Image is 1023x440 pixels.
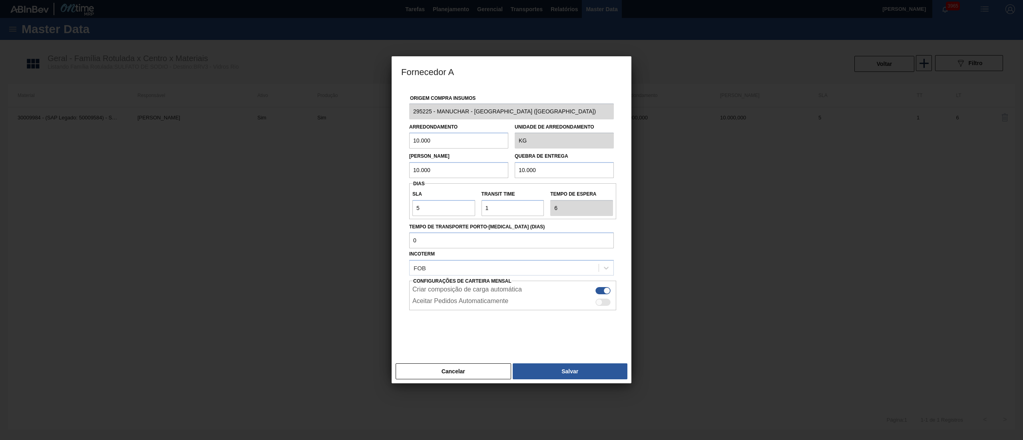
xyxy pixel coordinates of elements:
span: Dias [413,181,425,186]
label: Aceitar Pedidos Automaticamente [412,297,508,307]
label: Tempo de Transporte Porto-[MEDICAL_DATA] (dias) [409,221,614,233]
h3: Fornecedor A [392,56,631,87]
div: Essa configuração habilita aceite automático do pedido do lado do fornecedor [409,295,616,307]
label: Incoterm [409,251,435,257]
span: Configurações de Carteira Mensal [413,278,511,284]
div: FOB [414,265,426,272]
label: Transit Time [482,188,544,200]
label: Arredondamento [409,124,458,130]
label: SLA [412,188,475,200]
button: Salvar [513,363,627,379]
label: Unidade de arredondamento [515,121,614,133]
label: Criar composição de carga automática [412,286,522,295]
label: Origem Compra Insumos [410,95,476,101]
label: Tempo de espera [550,188,613,200]
div: Essa configuração habilita a criação automática de composição de carga do lado do fornecedor caso... [409,284,616,295]
label: [PERSON_NAME] [409,153,450,159]
button: Cancelar [396,363,511,379]
label: Quebra de entrega [515,153,568,159]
